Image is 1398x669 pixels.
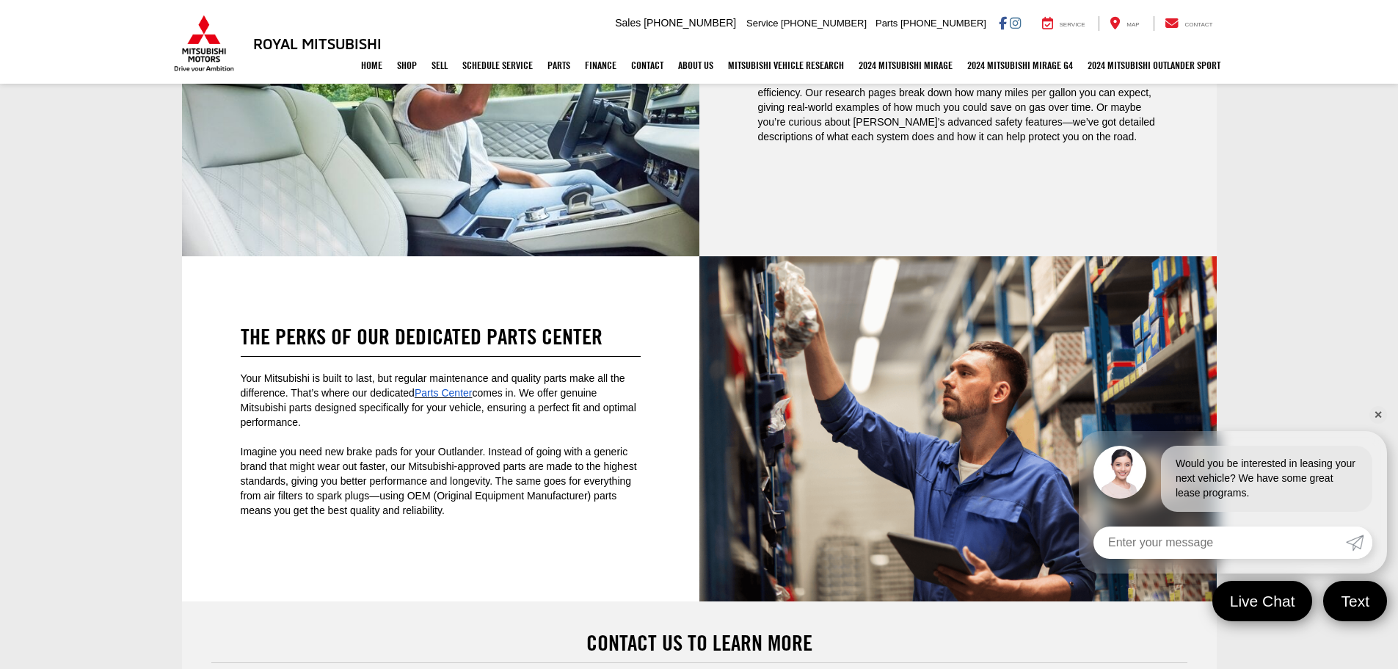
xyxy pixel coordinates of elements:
span: [PHONE_NUMBER] [900,18,986,29]
span: Service [746,18,778,29]
a: Finance [578,47,624,84]
a: About Us [671,47,721,84]
a: Shop [390,47,424,84]
img: Agent profile photo [1093,446,1146,499]
h2: The Perks of Our Dedicated Parts Center [241,325,641,349]
span: Let’s say you’re considering the Mitsubishi Mirage because of its impressive fuel efficiency. Our... [758,72,1155,142]
a: Home [354,47,390,84]
span: Imagine you need new brake pads for your Outlander. Instead of going with a generic brand that mi... [241,446,637,516]
span: Map [1126,21,1139,28]
div: Would you be interested in leasing your next vehicle? We have some great lease programs. [1161,446,1372,512]
span: [PHONE_NUMBER] [644,17,736,29]
a: Submit [1346,527,1372,559]
a: Schedule Service: Opens in a new tab [455,47,540,84]
a: Sell [424,47,455,84]
span: Text [1333,591,1377,611]
a: Live Chat [1212,581,1313,621]
a: Service [1031,16,1096,31]
input: Enter your message [1093,527,1346,559]
a: Mitsubishi Vehicle Research [721,47,851,84]
h3: Royal Mitsubishi [253,35,382,51]
span: Live Chat [1223,591,1303,611]
a: Instagram: Click to visit our Instagram page [1010,17,1021,29]
a: 2024 Mitsubishi Mirage G4 [960,47,1080,84]
span: Service [1060,21,1085,28]
a: Facebook: Click to visit our Facebook page [999,17,1007,29]
span: Your Mitsubishi is built to last, but regular maintenance and quality parts make all the differen... [241,372,625,399]
a: Parts: Opens in a new tab [540,47,578,84]
span: [PHONE_NUMBER] [781,18,867,29]
span: Sales [615,17,641,29]
span: comes in. We offer genuine Mitsubishi parts designed specifically for your vehicle, ensuring a pe... [241,387,636,428]
a: Contact [1154,16,1224,31]
a: Contact [624,47,671,84]
span: Parts [875,18,898,29]
a: 2024 Mitsubishi Outlander SPORT [1080,47,1228,84]
a: 2024 Mitsubishi Mirage [851,47,960,84]
h2: Contact Us to Learn More [211,631,1187,655]
img: Welcome to Royal Mitsubishi [699,256,1217,601]
a: Text [1323,581,1387,621]
a: Map [1099,16,1150,31]
span: Contact [1184,21,1212,28]
img: Mitsubishi [171,15,237,72]
a: Parts Center [415,387,473,399]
